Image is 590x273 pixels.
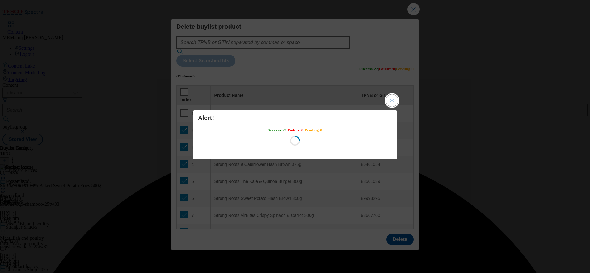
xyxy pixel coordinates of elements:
[268,128,322,133] h5: | |
[386,94,398,107] button: Close Modal
[193,110,397,159] div: Modal
[268,128,286,132] span: Success : 22
[198,114,392,122] h4: Alert!
[287,128,303,132] span: Failure : 0
[304,128,322,132] span: Pending : 0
